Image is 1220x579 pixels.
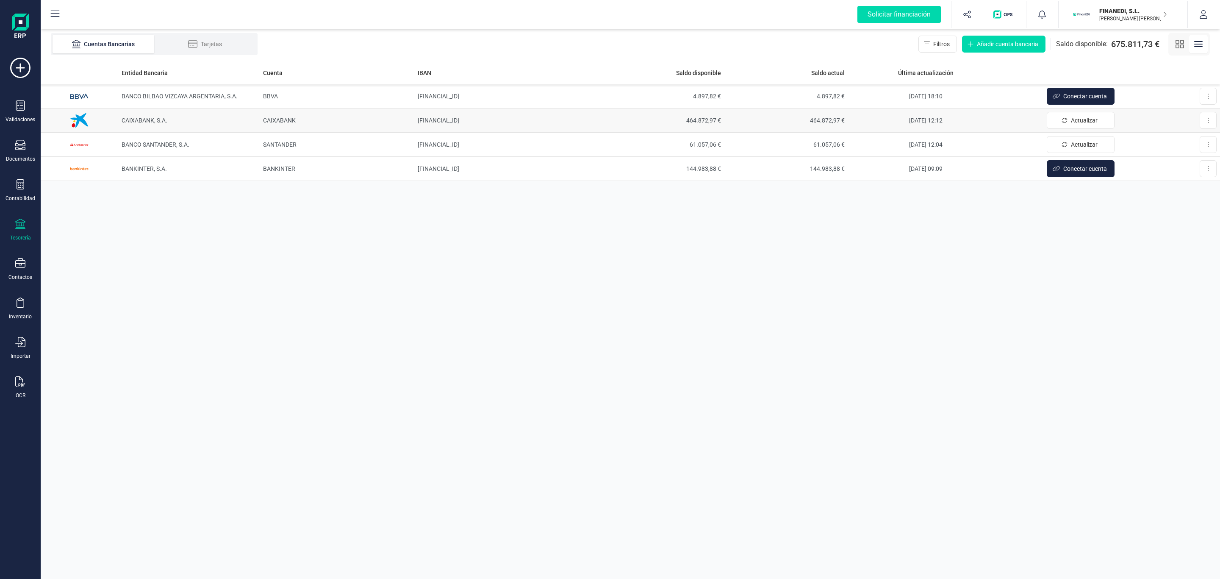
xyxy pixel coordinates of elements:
[16,392,25,399] div: OCR
[263,117,296,124] span: CAIXABANK
[1099,15,1167,22] p: [PERSON_NAME] [PERSON_NAME]
[1099,7,1167,15] p: FINANEDI, S.L.
[414,109,600,133] td: [FINANCIAL_ID]
[263,93,278,100] span: BBVA
[728,164,845,173] span: 144.983,88 €
[1072,5,1091,24] img: FI
[67,156,92,181] img: Imagen de BANKINTER, S.A.
[676,69,721,77] span: Saldo disponible
[1071,140,1098,149] span: Actualizar
[67,108,92,133] img: Imagen de CAIXABANK, S.A.
[122,141,189,148] span: BANCO SANTANDER, S.A.
[604,92,721,100] span: 4.897,82 €
[263,69,283,77] span: Cuenta
[977,40,1038,48] span: Añadir cuenta bancaria
[909,93,943,100] span: [DATE] 18:10
[8,274,32,281] div: Contactos
[728,140,845,149] span: 61.057,06 €
[10,234,31,241] div: Tesorería
[6,116,35,123] div: Validaciones
[414,157,600,181] td: [FINANCIAL_ID]
[1047,160,1115,177] button: Conectar cuenta
[1047,88,1115,105] button: Conectar cuenta
[418,69,431,77] span: IBAN
[67,84,92,109] img: Imagen de BANCO BILBAO VIZCAYA ARGENTARIA, S.A.
[414,84,600,109] td: [FINANCIAL_ID]
[263,141,297,148] span: SANTANDER
[1069,1,1177,28] button: FIFINANEDI, S.L.[PERSON_NAME] [PERSON_NAME]
[11,353,30,359] div: Importar
[988,1,1021,28] button: Logo de OPS
[728,92,845,100] span: 4.897,82 €
[263,165,295,172] span: BANKINTER
[6,156,35,162] div: Documentos
[1056,39,1108,49] span: Saldo disponible:
[728,116,845,125] span: 464.872,97 €
[909,117,943,124] span: [DATE] 12:12
[898,69,954,77] span: Última actualización
[1047,112,1115,129] button: Actualizar
[171,40,239,48] div: Tarjetas
[962,36,1045,53] button: Añadir cuenta bancaria
[67,132,92,157] img: Imagen de BANCO SANTANDER, S.A.
[604,140,721,149] span: 61.057,06 €
[1063,164,1107,173] span: Conectar cuenta
[6,195,35,202] div: Contabilidad
[1063,92,1107,100] span: Conectar cuenta
[1111,38,1159,50] span: 675.811,73 €
[122,165,167,172] span: BANKINTER, S.A.
[12,14,29,41] img: Logo Finanedi
[1047,136,1115,153] button: Actualizar
[604,164,721,173] span: 144.983,88 €
[909,165,943,172] span: [DATE] 09:09
[122,117,167,124] span: CAIXABANK, S.A.
[122,69,168,77] span: Entidad Bancaria
[604,116,721,125] span: 464.872,97 €
[857,6,941,23] div: Solicitar financiación
[414,133,600,157] td: [FINANCIAL_ID]
[69,40,137,48] div: Cuentas Bancarias
[918,36,957,53] button: Filtros
[122,93,238,100] span: BANCO BILBAO VIZCAYA ARGENTARIA, S.A.
[933,40,950,48] span: Filtros
[909,141,943,148] span: [DATE] 12:04
[1071,116,1098,125] span: Actualizar
[811,69,845,77] span: Saldo actual
[993,10,1016,19] img: Logo de OPS
[847,1,951,28] button: Solicitar financiación
[9,313,32,320] div: Inventario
